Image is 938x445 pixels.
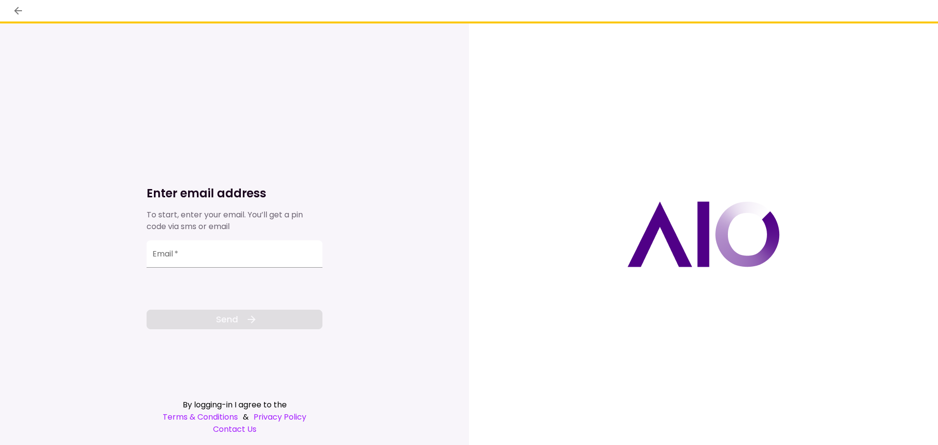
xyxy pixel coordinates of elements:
[216,313,238,326] span: Send
[163,411,238,423] a: Terms & Conditions
[147,186,322,201] h1: Enter email address
[147,310,322,329] button: Send
[147,209,322,233] div: To start, enter your email. You’ll get a pin code via sms or email
[147,411,322,423] div: &
[147,423,322,435] a: Contact Us
[254,411,306,423] a: Privacy Policy
[147,399,322,411] div: By logging-in I agree to the
[10,2,26,19] button: back
[627,201,780,267] img: AIO logo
